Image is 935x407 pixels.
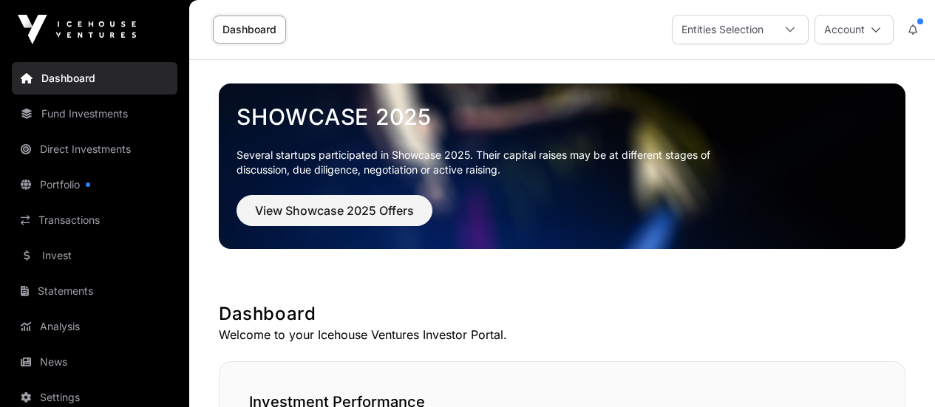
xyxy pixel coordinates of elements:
[815,15,894,44] button: Account
[237,103,888,130] a: Showcase 2025
[12,239,177,272] a: Invest
[12,133,177,165] a: Direct Investments
[219,302,905,326] h1: Dashboard
[237,210,432,225] a: View Showcase 2025 Offers
[12,204,177,236] a: Transactions
[213,16,286,44] a: Dashboard
[673,16,772,44] div: Entities Selection
[255,202,414,219] span: View Showcase 2025 Offers
[12,310,177,343] a: Analysis
[18,15,136,44] img: Icehouse Ventures Logo
[12,62,177,95] a: Dashboard
[237,148,733,177] p: Several startups participated in Showcase 2025. Their capital raises may be at different stages o...
[219,326,905,343] p: Welcome to your Icehouse Ventures Investor Portal.
[237,195,432,226] button: View Showcase 2025 Offers
[12,346,177,378] a: News
[12,98,177,130] a: Fund Investments
[12,275,177,307] a: Statements
[12,168,177,201] a: Portfolio
[219,83,905,249] img: Showcase 2025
